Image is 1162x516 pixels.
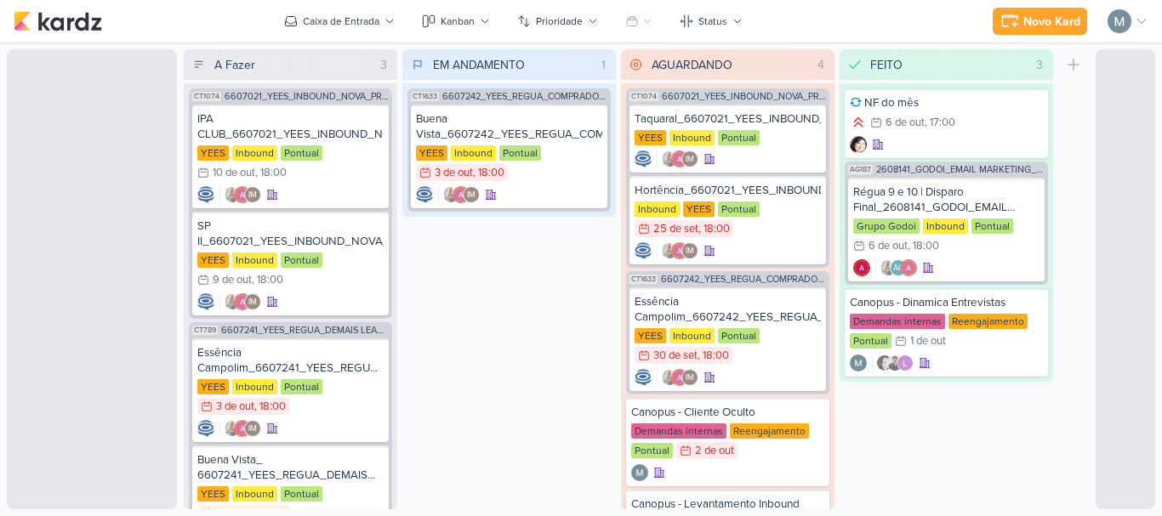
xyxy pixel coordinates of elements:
[192,92,221,101] span: CT1074
[248,298,257,307] p: IM
[850,333,891,349] div: Pontual
[197,218,384,249] div: SP II_6607021_YEES_INBOUND_NOVA_PROPOSTA_RÉGUA_NOVOS_LEADS
[442,186,459,203] img: Iara Santos
[661,369,678,386] img: Iara Santos
[192,326,218,335] span: CT789
[923,218,968,234] div: Inbound
[872,354,914,371] div: Colaboradores: Renata Brandão, Levy Pessoa, Leticia Triumpho
[635,242,652,259] div: Criador(a): Caroline Traven De Andrade
[900,259,917,276] img: Alessandra Gomes
[657,150,698,167] div: Colaboradores: Iara Santos, Alessandra Gomes, Isabella Machado Guimarães
[1029,56,1050,74] div: 3
[281,252,322,268] div: Pontual
[631,423,726,439] div: Demandas internas
[244,293,261,310] div: Isabella Machado Guimarães
[281,145,322,161] div: Pontual
[635,242,652,259] img: Caroline Traven De Andrade
[234,420,251,437] img: Alessandra Gomes
[850,136,867,153] img: Lucimara Paz
[853,218,920,234] div: Grupo Godoi
[629,275,658,284] span: CT1633
[669,130,715,145] div: Inbound
[631,496,824,512] div: Canopus - Levantamento Inbound
[893,264,904,273] p: AG
[467,191,476,200] p: IM
[698,350,729,361] div: , 18:00
[631,443,673,458] div: Pontual
[234,293,251,310] img: Alessandra Gomes
[244,420,261,437] div: Isabella Machado Guimarães
[232,252,277,268] div: Inbound
[416,145,447,161] div: YEES
[255,167,287,179] div: , 18:00
[971,218,1013,234] div: Pontual
[993,8,1087,35] button: Novo Kard
[197,293,214,310] img: Caroline Traven De Andrade
[225,92,389,101] span: 6607021_YEES_INBOUND_NOVA_PROPOSTA_RÉGUA_NOVOS_LEADS
[411,92,439,101] span: CT1633
[244,186,261,203] div: Isabella Machado Guimarães
[698,224,730,235] div: , 18:00
[635,369,652,386] img: Caroline Traven De Andrade
[451,145,496,161] div: Inbound
[671,369,688,386] img: Alessandra Gomes
[197,345,384,376] div: Essência Campolim_6607241_YEES_REGUA_DEMAIS LEADS_CAMPINAS_SOROCABA
[695,445,734,456] div: 2 de out
[683,201,715,217] div: YEES
[234,186,251,203] img: Alessandra Gomes
[657,242,698,259] div: Colaboradores: Iara Santos, Alessandra Gomes, Isabella Machado Guimarães
[197,145,229,161] div: YEES
[850,136,867,153] div: Criador(a): Lucimara Paz
[631,405,824,420] div: Canopus - Cliente Oculto
[219,186,261,203] div: Colaboradores: Iara Santos, Alessandra Gomes, Isabella Machado Guimarães
[197,186,214,203] img: Caroline Traven De Andrade
[853,259,870,276] img: Alessandra Gomes
[661,242,678,259] img: Iara Santos
[661,150,678,167] img: Iara Santos
[897,354,914,371] img: Leticia Triumpho
[635,150,652,167] img: Caroline Traven De Andrade
[869,241,908,252] div: 6 de out
[197,486,229,502] div: YEES
[224,293,241,310] img: Iara Santos
[416,186,433,203] div: Criador(a): Caroline Traven De Andrade
[473,167,504,179] div: , 18:00
[850,354,867,371] img: Mariana Amorim
[635,150,652,167] div: Criador(a): Caroline Traven De Andrade
[248,191,257,200] p: IM
[219,293,261,310] div: Colaboradores: Iara Santos, Alessandra Gomes, Isabella Machado Guimarães
[925,117,955,128] div: , 17:00
[281,379,322,394] div: Pontual
[1108,9,1131,33] img: Mariana Amorim
[463,186,480,203] div: Isabella Machado Guimarães
[718,201,760,217] div: Pontual
[232,379,277,394] div: Inbound
[416,111,602,142] div: Buena Vista_6607242_YEES_REGUA_COMPRADORES_CAMPINAS_SOROCABA
[224,420,241,437] img: Iara Santos
[197,420,214,437] img: Caroline Traven De Andrade
[197,186,214,203] div: Criador(a): Caroline Traven De Andrade
[662,92,826,101] span: 6607021_YEES_INBOUND_NOVA_PROPOSTA_RÉGUA_NOVOS_LEADS
[635,369,652,386] div: Criador(a): Caroline Traven De Andrade
[686,156,694,164] p: IM
[671,242,688,259] img: Alessandra Gomes
[629,92,658,101] span: CT1074
[686,247,694,256] p: IM
[653,350,698,361] div: 30 de set
[657,369,698,386] div: Colaboradores: Iara Santos, Alessandra Gomes, Isabella Machado Guimarães
[197,252,229,268] div: YEES
[631,464,648,481] div: Criador(a): Mariana Amorim
[848,165,873,174] span: AG187
[197,379,229,394] div: YEES
[671,150,688,167] img: Alessandra Gomes
[850,314,945,329] div: Demandas internas
[281,486,322,502] div: Pontual
[681,369,698,386] div: Isabella Machado Guimarães
[435,167,473,179] div: 3 de out
[850,95,1043,111] div: NF do mês
[373,56,394,74] div: 3
[681,150,698,167] div: Isabella Machado Guimarães
[635,328,666,343] div: YEES
[197,452,384,483] div: Buena Vista_ 6607241_YEES_REGUA_DEMAIS LEADS_CAMPINAS_SOROCABA
[213,167,255,179] div: 10 de out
